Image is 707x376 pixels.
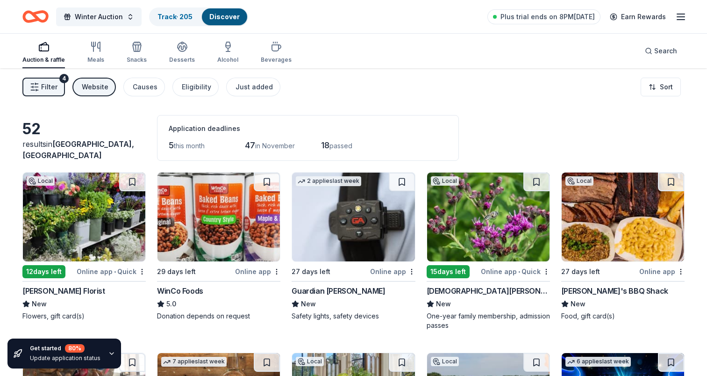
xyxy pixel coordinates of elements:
span: New [571,298,586,310]
span: passed [329,142,352,150]
div: 29 days left [157,266,196,277]
div: Local [296,357,324,366]
div: Online app Quick [77,266,146,277]
div: Beverages [261,56,292,64]
button: Alcohol [217,37,238,68]
a: Image for Guardian Angel Device2 applieslast week27 days leftOnline appGuardian [PERSON_NAME]NewS... [292,172,415,321]
span: 5 [169,140,174,150]
div: Eligibility [182,81,211,93]
div: 15 days left [427,265,470,278]
span: 47 [245,140,255,150]
img: Image for WinCo Foods [157,173,280,261]
div: [DEMOGRAPHIC_DATA][PERSON_NAME] Wildflower Center [427,285,550,296]
div: 7 applies last week [161,357,227,367]
img: Image for Breen's Florist [23,173,145,261]
button: Beverages [261,37,292,68]
span: • [114,268,116,275]
div: Safety lights, safety devices [292,311,415,321]
span: Search [654,45,677,57]
a: Plus trial ends on 8PM[DATE] [487,9,600,24]
div: Flowers, gift card(s) [22,311,146,321]
a: Home [22,6,49,28]
span: 18 [321,140,329,150]
div: Application deadlines [169,123,447,134]
div: 2 applies last week [296,176,361,186]
div: [PERSON_NAME] Florist [22,285,105,296]
span: in November [255,142,295,150]
div: Update application status [30,354,100,362]
span: Sort [660,81,673,93]
div: Auction & raffle [22,56,65,64]
div: Guardian [PERSON_NAME] [292,285,385,296]
div: 27 days left [292,266,330,277]
span: New [32,298,47,310]
button: Filter4 [22,78,65,96]
button: Meals [87,37,104,68]
div: results [22,138,146,161]
div: Food, gift card(s) [561,311,685,321]
button: Auction & raffle [22,37,65,68]
div: 12 days left [22,265,65,278]
div: Local [431,357,459,366]
div: Causes [133,81,157,93]
span: New [436,298,451,310]
div: Local [565,176,593,186]
div: 80 % [65,344,85,353]
img: Image for Guardian Angel Device [292,173,414,261]
img: Image for Lady Bird Johnson Wildflower Center [427,173,550,261]
span: New [301,298,316,310]
button: Search [637,42,685,60]
div: Online app [639,266,685,277]
div: Snacks [127,56,147,64]
a: Image for Ray's BBQ ShackLocal27 days leftOnline app[PERSON_NAME]'s BBQ ShackNewFood, gift card(s) [561,172,685,321]
a: Image for Lady Bird Johnson Wildflower CenterLocal15days leftOnline app•Quick[DEMOGRAPHIC_DATA][P... [427,172,550,330]
div: Online app Quick [481,266,550,277]
div: Get started [30,344,100,353]
button: Desserts [169,37,195,68]
div: 27 days left [561,266,600,277]
div: Meals [87,56,104,64]
span: Plus trial ends on 8PM[DATE] [500,11,595,22]
a: Earn Rewards [604,8,671,25]
div: WinCo Foods [157,285,203,296]
span: [GEOGRAPHIC_DATA], [GEOGRAPHIC_DATA] [22,139,134,160]
button: Sort [641,78,681,96]
img: Image for Ray's BBQ Shack [562,173,684,261]
div: 6 applies last week [565,357,631,367]
button: Website [72,78,116,96]
span: 5.0 [166,298,176,310]
div: Just added [236,81,273,93]
button: Just added [226,78,280,96]
div: 4 [59,74,69,83]
button: Eligibility [172,78,219,96]
span: in [22,139,134,160]
div: One-year family membership, admission passes [427,311,550,330]
div: Alcohol [217,56,238,64]
span: this month [174,142,205,150]
div: Online app [235,266,280,277]
span: Filter [41,81,57,93]
a: Discover [209,13,240,21]
div: Donation depends on request [157,311,280,321]
div: Online app [370,266,415,277]
div: Local [431,176,459,186]
span: • [518,268,520,275]
div: Desserts [169,56,195,64]
button: Snacks [127,37,147,68]
span: Winter Auction [75,11,123,22]
a: Track· 205 [157,13,193,21]
div: [PERSON_NAME]'s BBQ Shack [561,285,668,296]
button: Track· 205Discover [149,7,248,26]
div: Website [82,81,108,93]
a: Image for WinCo Foods29 days leftOnline appWinCo Foods5.0Donation depends on request [157,172,280,321]
button: Causes [123,78,165,96]
div: 52 [22,120,146,138]
a: Image for Breen's FloristLocal12days leftOnline app•Quick[PERSON_NAME] FloristNewFlowers, gift ca... [22,172,146,321]
button: Winter Auction [56,7,142,26]
div: Local [27,176,55,186]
